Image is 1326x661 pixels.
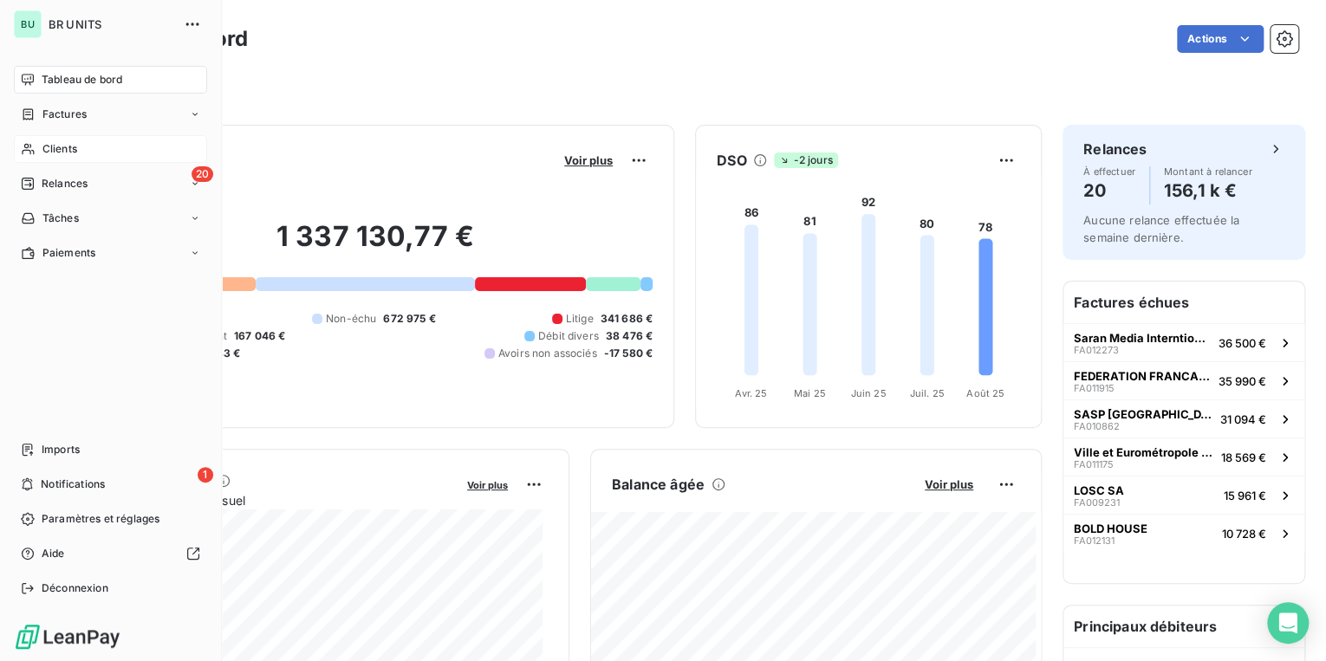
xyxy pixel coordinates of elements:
[14,100,207,128] a: Factures
[326,311,376,327] span: Non-échu
[42,442,80,457] span: Imports
[538,328,599,344] span: Débit divers
[14,436,207,463] a: Imports
[14,623,121,651] img: Logo LeanPay
[498,346,597,361] span: Avoirs non associés
[14,505,207,533] a: Paramètres et réglages
[467,479,508,491] span: Voir plus
[42,580,108,596] span: Déconnexion
[774,152,837,168] span: -2 jours
[794,387,826,399] tspan: Mai 25
[198,467,213,483] span: 1
[1074,522,1147,535] span: BOLD HOUSE
[966,387,1004,399] tspan: Août 25
[1219,336,1266,350] span: 36 500 €
[1063,606,1304,647] h6: Principaux débiteurs
[1074,383,1115,393] span: FA011915
[1074,497,1120,508] span: FA009231
[14,204,207,232] a: Tâches
[1164,166,1252,177] span: Montant à relancer
[1074,459,1114,470] span: FA011175
[42,546,65,561] span: Aide
[462,476,513,492] button: Voir plus
[1220,412,1266,426] span: 31 094 €
[98,219,653,271] h2: 1 337 130,77 €
[1063,476,1304,514] button: LOSC SAFA00923115 961 €
[559,152,618,168] button: Voir plus
[601,311,653,327] span: 341 686 €
[192,166,213,182] span: 20
[42,176,88,191] span: Relances
[1074,345,1119,355] span: FA012273
[1063,361,1304,399] button: FEDERATION FRANCAISE DE FOOTBALLFA01191535 990 €
[1083,177,1135,204] h4: 20
[1074,421,1120,431] span: FA010862
[42,211,79,226] span: Tâches
[42,107,87,122] span: Factures
[14,540,207,567] a: Aide
[612,474,705,495] h6: Balance âgée
[14,239,207,267] a: Paiements
[234,328,285,344] span: 167 046 €
[1267,602,1309,644] div: Open Intercom Messenger
[14,135,207,163] a: Clients
[42,141,77,157] span: Clients
[41,476,105,492] span: Notifications
[1074,331,1212,345] span: Saran Media Interntional Limited
[14,170,207,198] a: 20Relances
[1074,483,1124,497] span: LOSC SA
[735,387,767,399] tspan: Avr. 25
[42,245,95,261] span: Paiements
[1177,25,1264,53] button: Actions
[49,17,173,31] span: BR UNITS
[1083,213,1239,244] span: Aucune relance effectuée la semaine dernière.
[606,328,653,344] span: 38 476 €
[564,153,613,167] span: Voir plus
[1063,437,1304,476] button: Ville et Eurométropole de [GEOGRAPHIC_DATA]FA01117518 569 €
[1074,369,1212,383] span: FEDERATION FRANCAISE DE FOOTBALL
[14,66,207,94] a: Tableau de bord
[1083,139,1147,159] h6: Relances
[1063,399,1304,437] button: SASP [GEOGRAPHIC_DATA]FA01086231 094 €
[1219,374,1266,388] span: 35 990 €
[1074,535,1115,546] span: FA012131
[1224,489,1266,502] span: 15 961 €
[1083,166,1135,177] span: À effectuer
[1063,514,1304,552] button: BOLD HOUSEFA01213110 728 €
[850,387,886,399] tspan: Juin 25
[717,150,746,171] h6: DSO
[1074,445,1214,459] span: Ville et Eurométropole de [GEOGRAPHIC_DATA]
[98,491,455,509] span: Chiffre d'affaires mensuel
[1063,282,1304,323] h6: Factures échues
[1221,450,1266,464] span: 18 569 €
[1063,323,1304,361] button: Saran Media Interntional LimitedFA01227336 500 €
[1074,407,1213,421] span: SASP [GEOGRAPHIC_DATA]
[909,387,944,399] tspan: Juil. 25
[1222,527,1266,541] span: 10 728 €
[42,72,122,87] span: Tableau de bord
[42,511,159,527] span: Paramètres et réglages
[383,311,435,327] span: 672 975 €
[920,476,978,492] button: Voir plus
[925,477,973,491] span: Voir plus
[1164,177,1252,204] h4: 156,1 k €
[14,10,42,38] div: BU
[566,311,594,327] span: Litige
[604,346,653,361] span: -17 580 €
